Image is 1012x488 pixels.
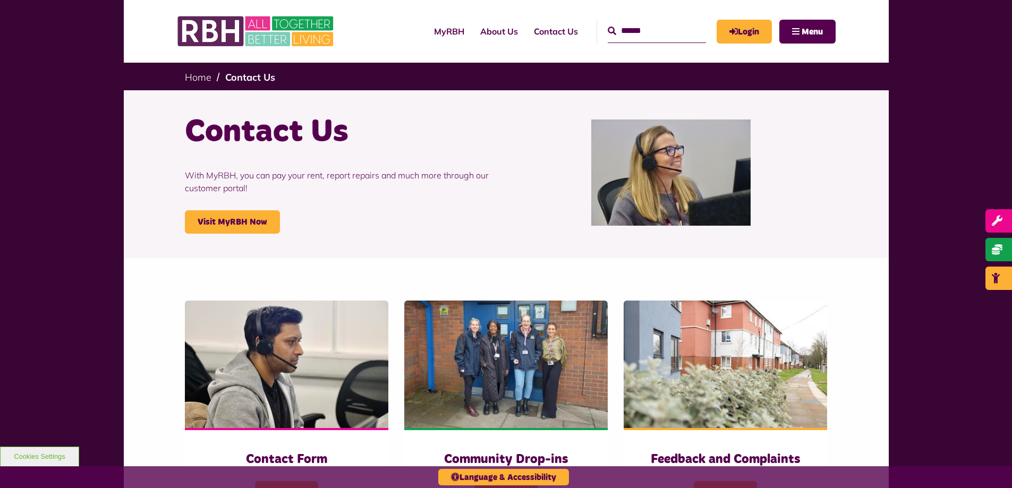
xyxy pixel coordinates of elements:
[624,301,827,428] img: SAZMEDIA RBH 22FEB24 97
[426,17,472,46] a: MyRBH
[426,451,586,468] h3: Community Drop-ins
[645,451,806,468] h3: Feedback and Complaints
[526,17,586,46] a: Contact Us
[717,20,772,44] a: MyRBH
[964,440,1012,488] iframe: Netcall Web Assistant for live chat
[225,71,275,83] a: Contact Us
[802,28,823,36] span: Menu
[591,119,751,226] img: Contact Centre February 2024 (1)
[185,210,280,234] a: Visit MyRBH Now
[404,301,608,428] img: Heywood Drop In 2024
[472,17,526,46] a: About Us
[206,451,367,468] h3: Contact Form
[779,20,836,44] button: Navigation
[185,153,498,210] p: With MyRBH, you can pay your rent, report repairs and much more through our customer portal!
[438,469,569,485] button: Language & Accessibility
[185,112,498,153] h1: Contact Us
[185,71,211,83] a: Home
[177,11,336,52] img: RBH
[185,301,388,428] img: Contact Centre February 2024 (4)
